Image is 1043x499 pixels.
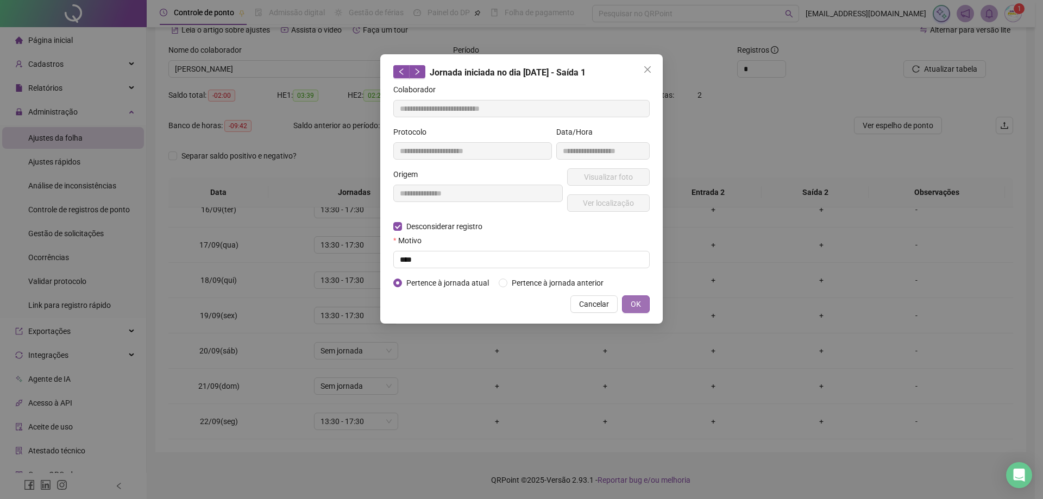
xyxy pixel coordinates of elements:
[402,220,487,232] span: Desconsiderar registro
[639,61,656,78] button: Close
[393,168,425,180] label: Origem
[393,84,443,96] label: Colaborador
[556,126,600,138] label: Data/Hora
[507,277,608,289] span: Pertence à jornada anterior
[398,68,405,75] span: left
[393,235,429,247] label: Motivo
[579,298,609,310] span: Cancelar
[409,65,425,78] button: right
[413,68,421,75] span: right
[643,65,652,74] span: close
[393,126,433,138] label: Protocolo
[393,65,410,78] button: left
[570,295,618,313] button: Cancelar
[393,65,650,79] div: Jornada iniciada no dia [DATE] - Saída 1
[402,277,493,289] span: Pertence à jornada atual
[567,194,650,212] button: Ver localização
[622,295,650,313] button: OK
[1006,462,1032,488] div: Open Intercom Messenger
[631,298,641,310] span: OK
[567,168,650,186] button: Visualizar foto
